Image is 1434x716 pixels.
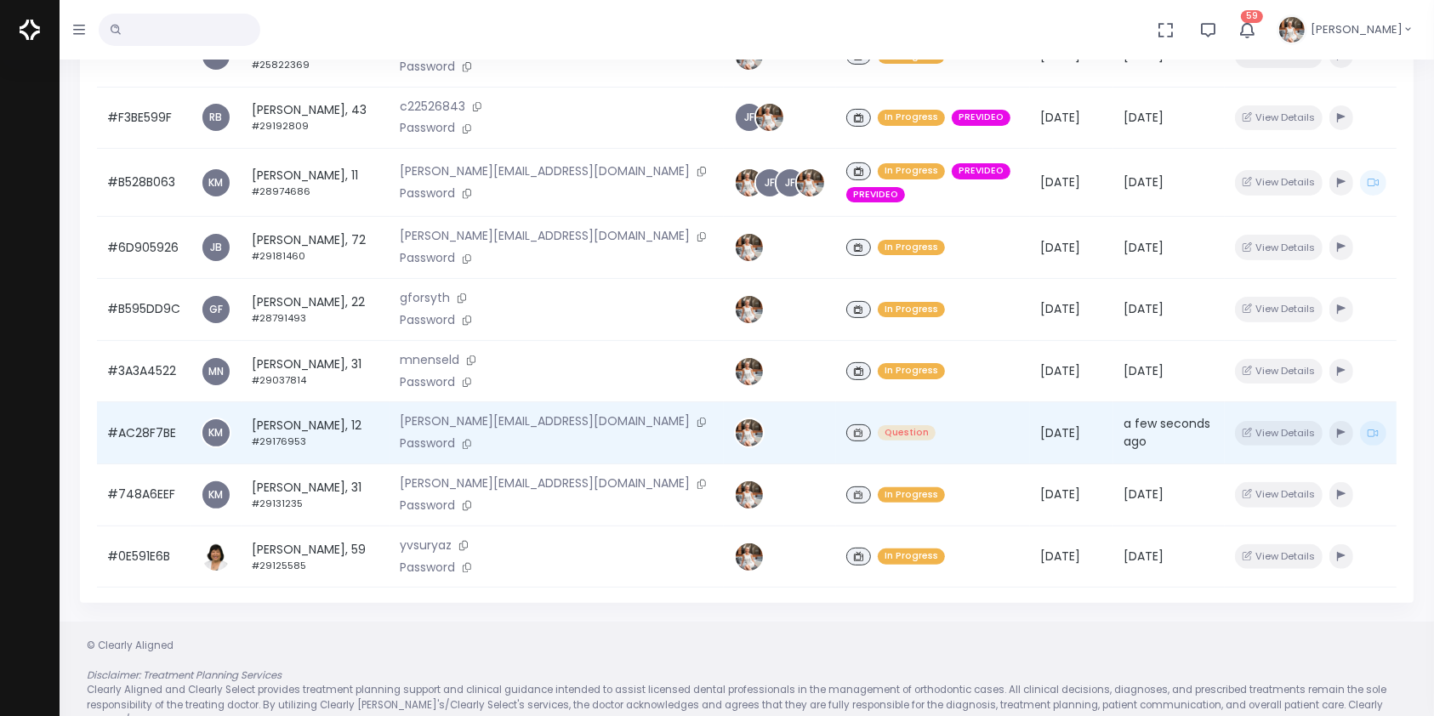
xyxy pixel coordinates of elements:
a: JF [777,169,804,196]
span: [DATE] [1124,239,1164,256]
span: In Progress [878,240,945,256]
button: View Details [1235,105,1323,130]
p: c22526843 [400,98,714,116]
span: 59 [1241,10,1263,23]
p: Password [400,311,714,330]
td: [PERSON_NAME], 31 [242,340,390,402]
span: In Progress [878,302,945,318]
span: [DATE] [1124,300,1164,317]
img: Logo Horizontal [20,12,40,48]
button: View Details [1235,297,1323,321]
span: Question [878,425,936,441]
td: #B528B063 [97,149,191,217]
td: #0E591E6B [97,526,191,588]
td: [PERSON_NAME], 59 [242,526,390,588]
span: [PERSON_NAME] [1311,21,1403,38]
td: #748A6EEF [97,464,191,526]
td: [PERSON_NAME], 12 [242,402,390,464]
a: MN [202,358,230,385]
td: #AC28F7BE [97,402,191,464]
a: KM [202,419,230,446]
td: [PERSON_NAME], 31 [242,464,390,526]
span: [DATE] [1040,424,1080,441]
span: [DATE] [1040,548,1080,565]
p: Password [400,119,714,138]
em: Disclaimer: Treatment Planning Services [87,668,282,682]
td: [PERSON_NAME], 72 [242,217,390,279]
small: #29192809 [252,119,309,133]
span: [DATE] [1040,109,1080,126]
span: In Progress [878,363,945,379]
button: View Details [1235,170,1323,195]
p: [PERSON_NAME][EMAIL_ADDRESS][DOMAIN_NAME] [400,227,714,246]
a: KM [202,169,230,196]
button: View Details [1235,359,1323,384]
small: #29176953 [252,435,306,448]
a: JF [756,169,783,196]
td: [PERSON_NAME], 11 [242,149,390,217]
small: #28791493 [252,311,306,325]
p: [PERSON_NAME][EMAIL_ADDRESS][DOMAIN_NAME] [400,162,714,181]
td: [PERSON_NAME], 43 [242,87,390,149]
p: mnenseld [400,351,714,370]
img: Header Avatar [1277,14,1307,45]
span: [DATE] [1124,486,1164,503]
p: gforsyth [400,289,714,308]
button: View Details [1235,421,1323,446]
span: [DATE] [1040,173,1080,190]
span: In Progress [878,487,945,503]
span: [DATE] [1040,300,1080,317]
small: #25822369 [252,58,310,71]
span: [DATE] [1040,486,1080,503]
p: Password [400,497,714,515]
span: In Progress [878,548,945,565]
span: [DATE] [1124,362,1164,379]
span: a few seconds ago [1124,415,1210,450]
small: #29125585 [252,559,306,572]
p: Password [400,373,714,392]
a: KM [202,481,230,509]
p: Password [400,185,714,203]
span: [DATE] [1040,239,1080,256]
button: View Details [1235,482,1323,507]
td: #F3BE599F [97,87,191,149]
span: PREVIDEO [952,163,1010,179]
td: #3A3A4522 [97,340,191,402]
small: #28974686 [252,185,310,198]
span: [DATE] [1124,548,1164,565]
a: GF [202,296,230,323]
small: #29131235 [252,497,303,510]
span: In Progress [878,163,945,179]
p: [PERSON_NAME][EMAIL_ADDRESS][DOMAIN_NAME] [400,412,714,431]
p: Password [400,249,714,268]
a: JF [736,104,763,131]
td: #6D905926 [97,217,191,279]
button: View Details [1235,544,1323,569]
span: PREVIDEO [846,187,905,203]
span: In Progress [878,110,945,126]
a: RB [202,104,230,131]
small: #29181460 [252,249,305,263]
td: [PERSON_NAME], 22 [242,279,390,341]
td: #B595DD9C [97,279,191,341]
p: [PERSON_NAME][EMAIL_ADDRESS][DOMAIN_NAME] [400,474,714,493]
button: View Details [1235,235,1323,259]
p: Password [400,58,714,77]
span: [DATE] [1124,173,1164,190]
small: #29037814 [252,373,306,387]
p: Password [400,435,714,453]
span: [DATE] [1124,109,1164,126]
p: yvsuryaz [400,537,714,555]
a: JB [202,234,230,261]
